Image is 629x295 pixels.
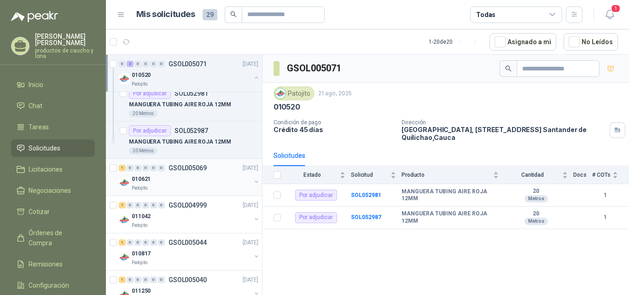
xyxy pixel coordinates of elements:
[175,127,208,134] p: SOL052987
[119,165,126,171] div: 1
[158,239,165,246] div: 0
[476,10,495,20] div: Todas
[243,201,258,210] p: [DATE]
[274,119,394,126] p: Condición de pago
[592,191,618,200] b: 1
[150,61,157,67] div: 0
[524,195,548,202] div: Metros
[564,33,618,51] button: No Leídos
[150,277,157,283] div: 0
[158,61,165,67] div: 0
[351,214,381,220] a: SOL052987
[29,122,49,132] span: Tareas
[119,177,130,188] img: Company Logo
[127,277,134,283] div: 0
[11,224,95,252] a: Órdenes de Compra
[351,166,402,184] th: Solicitud
[29,185,71,196] span: Negociaciones
[489,33,556,51] button: Asignado a mi
[127,165,134,171] div: 0
[295,212,337,223] div: Por adjudicar
[134,61,141,67] div: 0
[351,172,389,178] span: Solicitud
[402,172,491,178] span: Producto
[132,81,147,88] p: Patojito
[136,8,195,21] h1: Mis solicitudes
[286,172,338,178] span: Estado
[158,202,165,208] div: 0
[134,165,141,171] div: 0
[504,188,568,195] b: 20
[274,87,314,100] div: Patojito
[175,90,208,97] p: SOL052981
[150,239,157,246] div: 0
[351,192,381,198] a: SOL052981
[127,202,134,208] div: 0
[142,277,149,283] div: 0
[132,175,151,184] p: 010621
[402,126,606,141] p: [GEOGRAPHIC_DATA], [STREET_ADDRESS] Santander de Quilichao , Cauca
[119,239,126,246] div: 1
[169,61,207,67] p: GSOL005071
[129,138,231,146] p: MANGUERA TUBING AIRE ROJA 12MM
[134,277,141,283] div: 0
[504,210,568,218] b: 20
[29,228,86,248] span: Órdenes de Compra
[129,110,157,117] div: 20 Metros
[119,58,260,88] a: 0 2 0 0 0 0 GSOL005071[DATE] Company Logo010520Patojito
[592,166,629,184] th: # COTs
[287,61,343,75] h3: GSOL005071
[275,88,285,98] img: Company Logo
[150,202,157,208] div: 0
[132,259,147,266] p: Patojito
[158,165,165,171] div: 0
[573,166,592,184] th: Docs
[402,188,499,202] b: MANGUERA TUBING AIRE ROJA 12MM
[286,166,351,184] th: Estado
[142,165,149,171] div: 0
[29,259,63,269] span: Remisiones
[318,89,352,98] p: 21 ago, 2025
[119,61,126,67] div: 0
[142,202,149,208] div: 0
[132,249,151,258] p: 010817
[142,61,149,67] div: 0
[243,60,258,69] p: [DATE]
[11,277,95,294] a: Configuración
[127,61,134,67] div: 2
[129,125,171,136] div: Por adjudicar
[129,100,231,109] p: MANGUERA TUBING AIRE ROJA 12MM
[134,202,141,208] div: 0
[106,121,262,159] a: Por adjudicarSOL052987MANGUERA TUBING AIRE ROJA 12MM20 Metros
[11,11,58,22] img: Logo peakr
[35,48,95,59] p: productos de caucho y lona
[243,238,258,247] p: [DATE]
[611,4,621,13] span: 1
[127,239,134,246] div: 0
[11,182,95,199] a: Negociaciones
[169,239,207,246] p: GSOL005044
[119,162,260,192] a: 1 0 0 0 0 0 GSOL005069[DATE] Company Logo010621Patojito
[402,166,504,184] th: Producto
[29,101,42,111] span: Chat
[119,200,260,229] a: 1 0 0 0 0 0 GSOL004999[DATE] Company Logo011042Patojito
[129,147,157,155] div: 20 Metros
[243,276,258,284] p: [DATE]
[11,161,95,178] a: Licitaciones
[11,76,95,93] a: Inicio
[295,190,337,201] div: Por adjudicar
[203,9,217,20] span: 29
[29,80,43,90] span: Inicio
[169,277,207,283] p: GSOL005040
[142,239,149,246] div: 0
[11,255,95,273] a: Remisiones
[106,84,262,121] a: Por adjudicarSOL052981MANGUERA TUBING AIRE ROJA 12MM20 Metros
[119,214,130,226] img: Company Logo
[11,97,95,115] a: Chat
[504,172,560,178] span: Cantidad
[169,165,207,171] p: GSOL005069
[29,280,69,290] span: Configuración
[402,119,606,126] p: Dirección
[504,166,573,184] th: Cantidad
